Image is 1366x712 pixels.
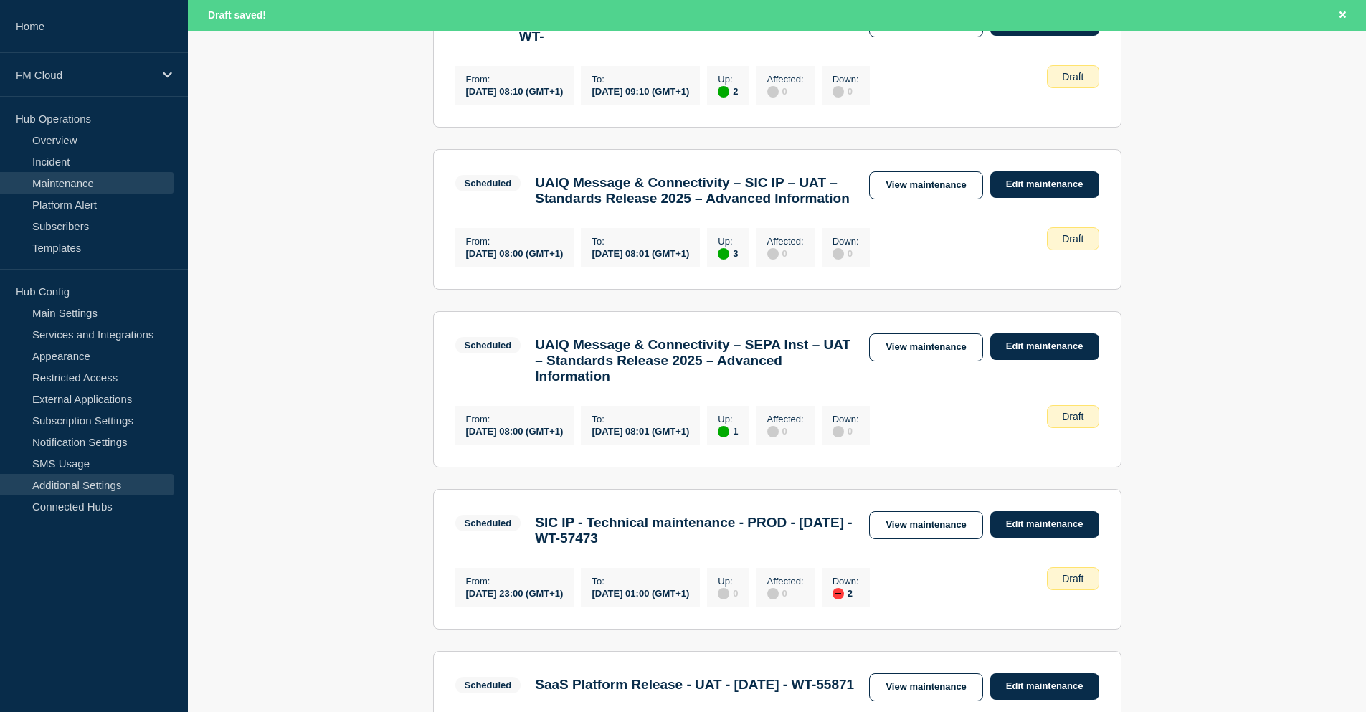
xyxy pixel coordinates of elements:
div: disabled [767,86,779,98]
div: disabled [833,426,844,437]
div: Draft [1047,405,1099,428]
p: From : [466,236,564,247]
p: Down : [833,74,859,85]
div: 0 [767,247,804,260]
a: Edit maintenance [990,333,1099,360]
p: Affected : [767,414,804,424]
a: View maintenance [869,511,982,539]
p: Up : [718,236,738,247]
div: 0 [767,85,804,98]
div: Scheduled [465,680,512,690]
p: Up : [718,414,738,424]
p: Affected : [767,236,804,247]
h3: UAIQ Message & Connectivity – SIC IP – UAT – Standards Release 2025 – Advanced Information [535,175,855,207]
div: [DATE] 08:00 (GMT+1) [466,424,564,437]
div: disabled [767,248,779,260]
p: Affected : [767,576,804,587]
div: [DATE] 08:01 (GMT+1) [592,247,689,259]
a: Edit maintenance [990,171,1099,198]
h3: SIC IP - Technical maintenance - PROD - [DATE] - WT-57473 [535,515,855,546]
p: FM Cloud [16,69,153,81]
div: Scheduled [465,178,512,189]
p: To : [592,414,689,424]
a: Edit maintenance [990,673,1099,700]
div: disabled [718,588,729,599]
div: 2 [833,587,859,599]
p: From : [466,414,564,424]
a: View maintenance [869,673,982,701]
p: To : [592,74,689,85]
div: [DATE] 23:00 (GMT+1) [466,587,564,599]
div: Scheduled [465,518,512,528]
p: From : [466,576,564,587]
div: up [718,426,729,437]
div: 0 [833,85,859,98]
div: 0 [767,424,804,437]
div: up [718,248,729,260]
button: Close banner [1334,7,1352,24]
p: Down : [833,576,859,587]
p: From : [466,74,564,85]
div: disabled [767,426,779,437]
div: disabled [767,588,779,599]
div: down [833,588,844,599]
div: 0 [767,587,804,599]
div: [DATE] 01:00 (GMT+1) [592,587,689,599]
a: Edit maintenance [990,511,1099,538]
div: 1 [718,424,738,437]
div: Draft [1047,567,1099,590]
p: Down : [833,414,859,424]
div: Draft [1047,65,1099,88]
div: 0 [833,424,859,437]
div: 3 [718,247,738,260]
div: Draft [1047,227,1099,250]
div: 0 [833,247,859,260]
div: [DATE] 08:01 (GMT+1) [592,424,689,437]
h3: UAIQ Message & Connectivity – SEPA Inst – UAT – Standards Release 2025 – Advanced Information [535,337,855,384]
p: To : [592,576,689,587]
h3: SaaS Platform Release - UAT - [DATE] - WT-55871 [535,677,854,693]
div: [DATE] 09:10 (GMT+1) [592,85,689,97]
p: Up : [718,74,738,85]
div: [DATE] 08:10 (GMT+1) [466,85,564,97]
a: View maintenance [869,333,982,361]
div: up [718,86,729,98]
a: View maintenance [869,171,982,199]
div: [DATE] 08:00 (GMT+1) [466,247,564,259]
p: Down : [833,236,859,247]
p: To : [592,236,689,247]
p: Up : [718,576,738,587]
div: disabled [833,248,844,260]
div: 0 [718,587,738,599]
div: disabled [833,86,844,98]
div: Scheduled [465,340,512,351]
span: Draft saved! [208,9,266,21]
div: 2 [718,85,738,98]
p: Affected : [767,74,804,85]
